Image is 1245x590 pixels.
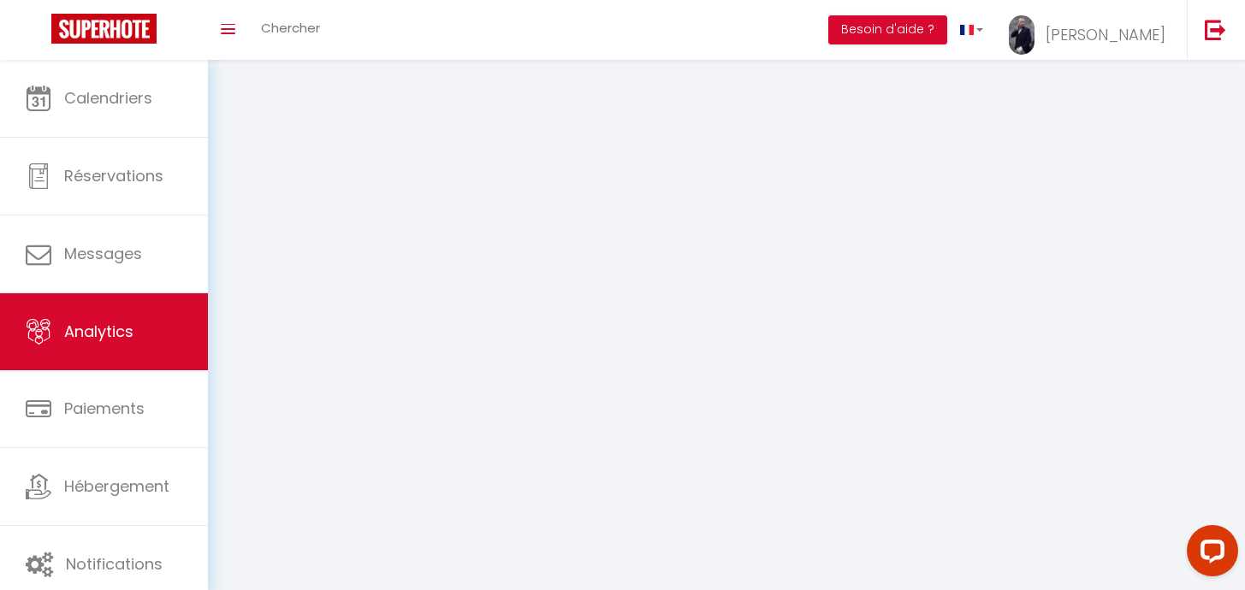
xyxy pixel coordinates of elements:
[261,19,320,37] span: Chercher
[1173,518,1245,590] iframe: LiveChat chat widget
[66,553,163,575] span: Notifications
[828,15,947,44] button: Besoin d'aide ?
[64,87,152,109] span: Calendriers
[1046,24,1165,45] span: [PERSON_NAME]
[64,165,163,186] span: Réservations
[1205,19,1226,40] img: logout
[64,398,145,419] span: Paiements
[64,243,142,264] span: Messages
[64,475,169,497] span: Hébergement
[64,321,133,342] span: Analytics
[51,14,157,44] img: Super Booking
[1009,15,1035,55] img: ...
